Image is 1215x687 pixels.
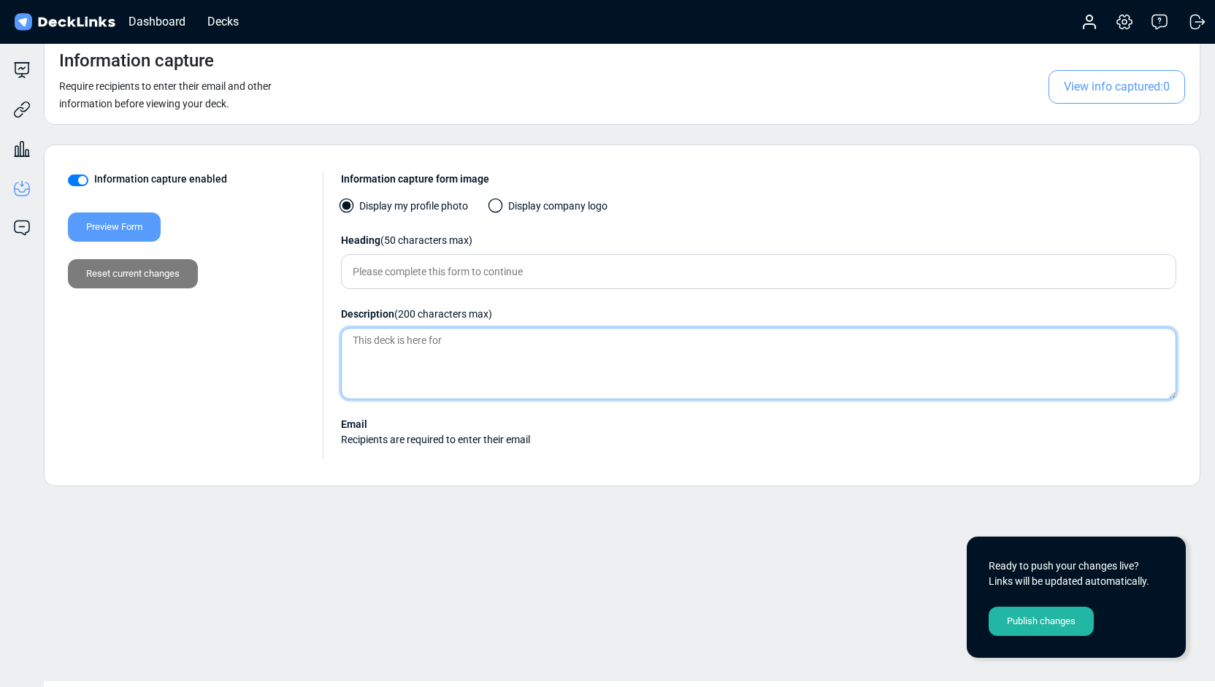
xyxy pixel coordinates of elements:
[490,199,607,221] label: Display company logo
[341,234,380,246] b: Heading
[341,173,489,185] b: Information capture form image
[59,50,214,72] h4: Information capture
[341,233,1176,248] div: (50 characters max)
[341,307,1176,322] div: (200 characters max)
[341,432,1176,448] div: Recipients are required to enter their email
[200,12,246,31] div: Decks
[341,328,1176,399] textarea: This deck is here for
[989,559,1164,589] div: Ready to push your changes live? Links will be updated automatically.
[59,80,272,110] small: Require recipients to enter their email and other information before viewing your deck.
[94,172,227,187] label: Information capture enabled
[12,12,118,33] img: DeckLinks
[68,212,161,242] div: Preview Form
[68,259,198,288] div: Reset current changes
[1049,70,1185,104] span: View info captured: 0
[341,254,1176,289] input: Please complete this form to continue
[989,607,1094,636] div: Publish changes
[341,418,367,430] b: Email
[341,308,394,320] b: Description
[121,12,193,31] div: Dashboard
[341,199,468,221] label: Display my profile photo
